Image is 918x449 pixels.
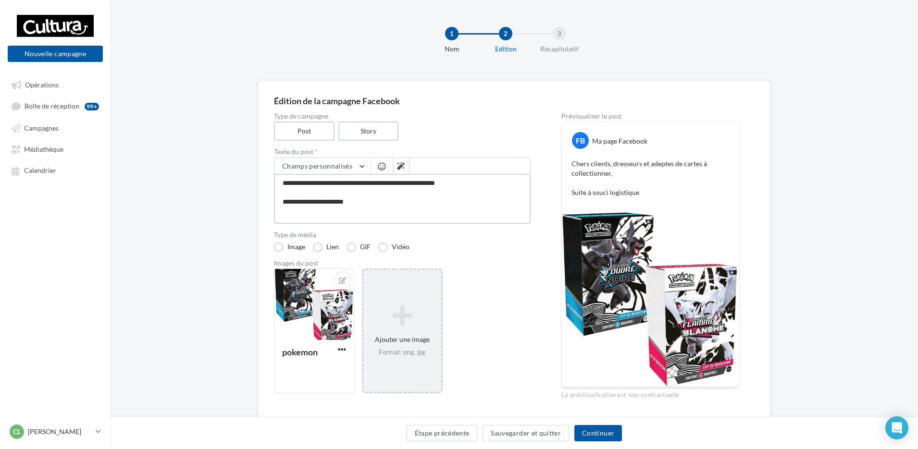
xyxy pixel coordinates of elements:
div: Nom [421,44,483,54]
div: La prévisualisation est non-contractuelle [561,387,739,400]
a: Médiathèque [6,140,105,158]
button: Continuer [574,425,622,441]
label: GIF [347,243,371,252]
span: Calendrier [24,167,56,175]
p: [PERSON_NAME] [28,427,92,437]
div: Open Intercom Messenger [885,416,908,439]
div: Edition [475,44,536,54]
div: 2 [499,27,512,40]
div: Édition de la campagne Facebook [274,97,755,105]
button: Nouvelle campagne [8,46,103,62]
label: Type de campagne [274,113,531,120]
span: Cl [13,427,21,437]
span: Opérations [25,81,59,89]
span: Médiathèque [24,145,63,153]
a: Campagnes [6,119,105,136]
div: 1 [445,27,459,40]
span: Champs personnalisés [282,162,352,170]
label: Post [274,121,335,141]
p: Chers clients, dresseurs et adeptes de cartes à collectionner, Suite à souci logistique [571,159,729,197]
div: 3 [553,27,566,40]
a: Cl [PERSON_NAME] [8,423,103,441]
button: Étape précédente [407,425,478,441]
div: Ma page Facebook [592,136,647,146]
div: 99+ [85,103,99,110]
label: Story [338,121,399,141]
label: Lien [313,243,339,252]
div: pokemon [282,347,318,357]
div: Récapitulatif [529,44,590,54]
label: Image [274,243,305,252]
div: FB [572,132,589,149]
label: Vidéo [378,243,409,252]
label: Texte du post * [274,148,531,155]
a: Calendrier [6,161,105,179]
label: Type de média [274,231,531,238]
button: Sauvegarder et quitter [483,425,569,441]
span: Campagnes [24,124,59,132]
a: Opérations [6,76,105,93]
button: Champs personnalisés [274,158,370,174]
span: Boîte de réception [25,102,79,110]
a: Boîte de réception99+ [6,97,105,115]
div: Prévisualiser le post [561,113,739,120]
div: Images du post [274,260,531,267]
